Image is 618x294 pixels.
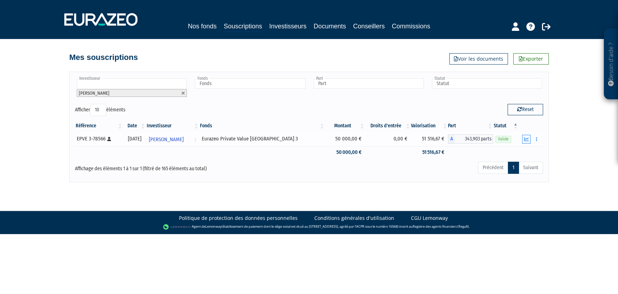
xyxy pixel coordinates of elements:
a: [PERSON_NAME] [146,132,199,146]
i: Voir l'investisseur [194,133,196,146]
div: A - Eurazeo Private Value Europe 3 [448,134,493,144]
div: - Agent de (établissement de paiement dont le siège social est situé au [STREET_ADDRESS], agréé p... [7,223,611,231]
img: logo-lemonway.png [163,223,190,231]
td: 51 516,67 € [411,146,448,159]
button: Reset [508,104,543,115]
th: Valorisation: activer pour trier la colonne par ordre croissant [411,120,448,132]
a: Souscriptions [224,21,262,32]
a: Documents [314,21,346,31]
a: Politique de protection des données personnelles [179,215,298,222]
h4: Mes souscriptions [69,53,138,62]
p: Besoin d'aide ? [607,32,615,96]
div: [DATE] [125,135,143,143]
label: Afficher éléments [75,104,125,116]
a: Exporter [513,53,549,65]
th: Part: activer pour trier la colonne par ordre croissant [448,120,493,132]
a: Registre des agents financiers (Regafi) [412,224,468,229]
th: Référence : activer pour trier la colonne par ordre croissant [75,120,123,132]
th: Droits d'entrée: activer pour trier la colonne par ordre croissant [365,120,411,132]
div: Affichage des éléments 1 à 1 sur 1 (filtré de 165 éléments au total) [75,161,264,172]
a: Conseillers [353,21,385,31]
img: 1732889491-logotype_eurazeo_blanc_rvb.png [64,13,137,26]
select: Afficheréléments [90,104,106,116]
a: Conditions générales d'utilisation [314,215,394,222]
a: Lemonway [205,224,222,229]
div: Eurazeo Private Value [GEOGRAPHIC_DATA] 3 [202,135,322,143]
th: Date: activer pour trier la colonne par ordre croissant [123,120,146,132]
span: 343,903 parts [455,134,493,144]
td: 50 000,00 € [325,132,365,146]
th: Investisseur: activer pour trier la colonne par ordre croissant [146,120,199,132]
span: [PERSON_NAME] [149,133,184,146]
td: 51 516,67 € [411,132,448,146]
a: Investisseurs [269,21,307,31]
a: Commissions [392,21,430,31]
span: [PERSON_NAME] [79,90,109,96]
th: Statut : activer pour trier la colonne par ordre d&eacute;croissant [493,120,519,132]
td: 50 000,00 € [325,146,365,159]
span: Valide [495,136,511,143]
th: Fonds: activer pour trier la colonne par ordre croissant [199,120,325,132]
span: A [448,134,455,144]
i: [Français] Personne physique [107,137,111,141]
td: 0,00 € [365,132,411,146]
a: CGU Lemonway [411,215,448,222]
a: Voir les documents [449,53,508,65]
a: 1 [508,162,519,174]
div: EPVE 3-78566 [77,135,120,143]
a: Nos fonds [188,21,217,31]
th: Montant: activer pour trier la colonne par ordre croissant [325,120,365,132]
